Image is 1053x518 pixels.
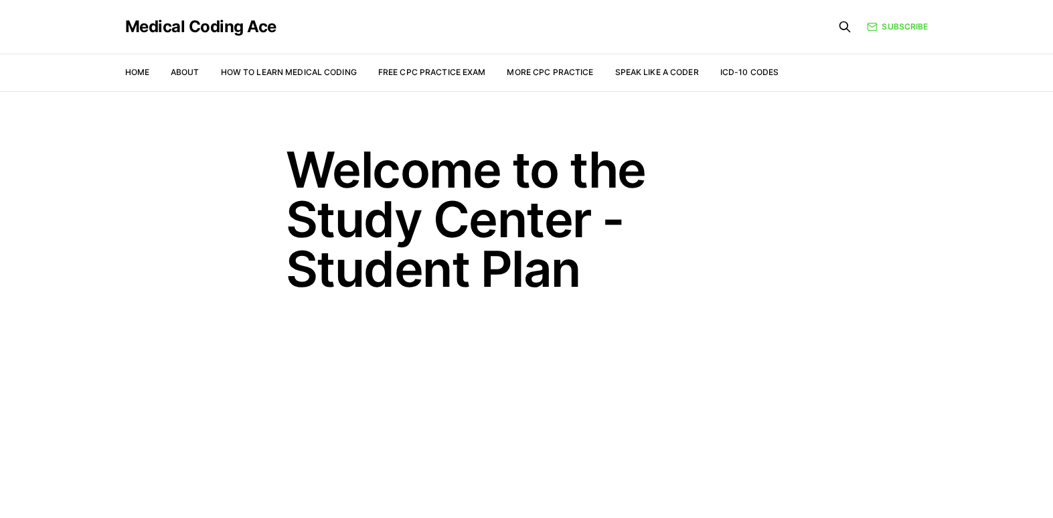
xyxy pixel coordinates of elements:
h1: Welcome to the Study Center - Student Plan [286,145,768,294]
a: Medical Coding Ace [125,19,276,35]
a: ICD-10 Codes [720,67,779,77]
a: Speak Like a Coder [615,67,699,77]
a: Free CPC Practice Exam [378,67,486,77]
a: How to Learn Medical Coding [221,67,357,77]
a: About [171,67,199,77]
a: More CPC Practice [507,67,593,77]
a: Subscribe [867,21,928,33]
a: Home [125,67,149,77]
